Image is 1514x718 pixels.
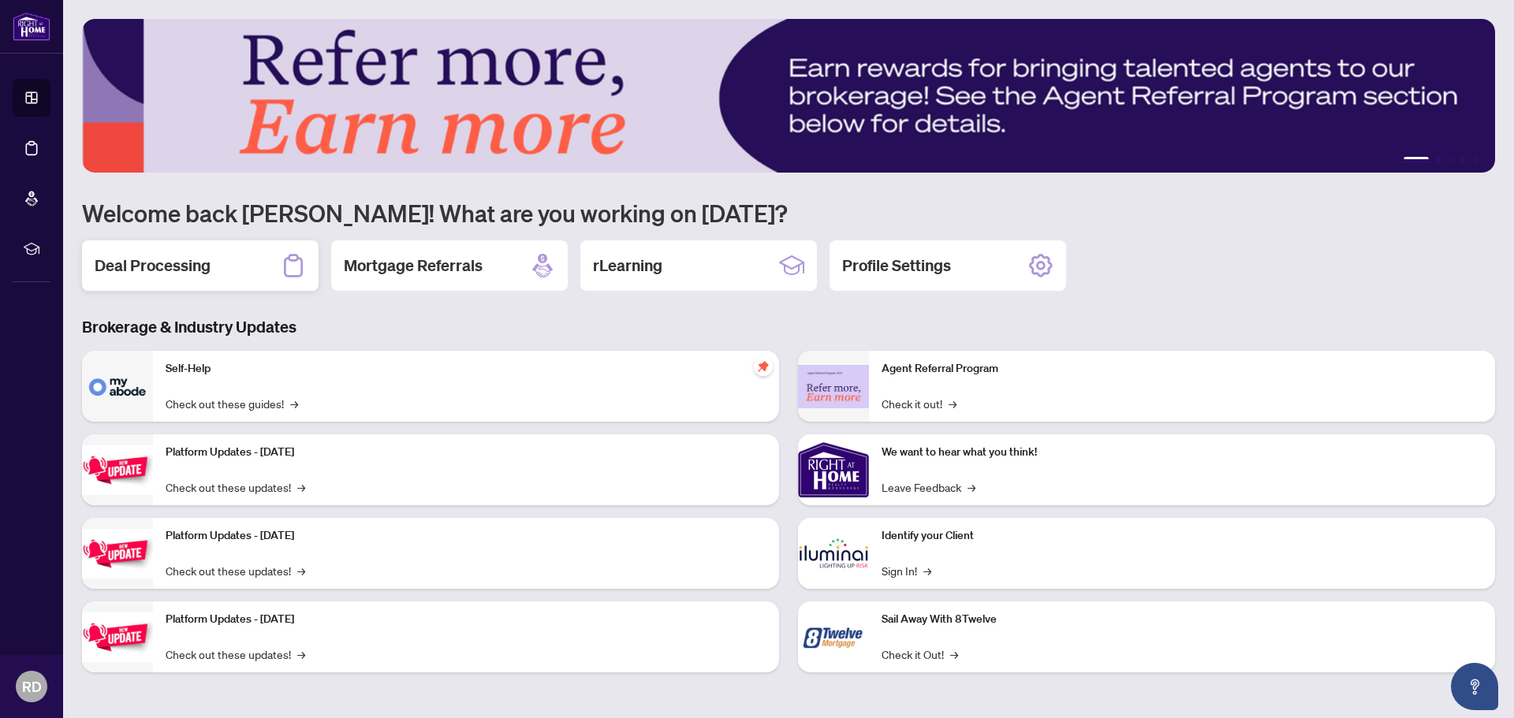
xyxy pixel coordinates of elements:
span: → [297,478,305,496]
button: 4 [1460,157,1467,163]
p: Platform Updates - [DATE] [166,527,766,545]
span: → [290,395,298,412]
span: → [297,645,305,663]
h2: rLearning [593,255,662,277]
p: Self-Help [166,360,766,378]
img: Platform Updates - June 23, 2025 [82,612,153,662]
h1: Welcome back [PERSON_NAME]! What are you working on [DATE]? [82,198,1495,228]
h2: Deal Processing [95,255,211,277]
p: Sail Away With 8Twelve [882,611,1482,628]
img: Agent Referral Program [798,365,869,408]
h3: Brokerage & Industry Updates [82,316,1495,338]
img: Identify your Client [798,518,869,589]
p: Identify your Client [882,527,1482,545]
button: 5 [1473,157,1479,163]
p: We want to hear what you think! [882,444,1482,461]
button: 1 [1404,157,1429,163]
p: Agent Referral Program [882,360,1482,378]
span: → [950,645,958,663]
a: Check out these updates!→ [166,562,305,579]
img: We want to hear what you think! [798,434,869,505]
a: Sign In!→ [882,562,931,579]
a: Check out these updates!→ [166,478,305,496]
span: → [923,562,931,579]
button: 2 [1435,157,1441,163]
button: 3 [1448,157,1454,163]
img: Slide 0 [82,19,1495,173]
a: Check out these updates!→ [166,645,305,663]
p: Platform Updates - [DATE] [166,611,766,628]
img: Sail Away With 8Twelve [798,601,869,672]
span: pushpin [754,357,773,376]
a: Check it out!→ [882,395,957,412]
button: Open asap [1451,663,1498,710]
p: Platform Updates - [DATE] [166,444,766,461]
img: Platform Updates - July 21, 2025 [82,445,153,495]
img: Platform Updates - July 8, 2025 [82,529,153,578]
span: RD [22,675,42,698]
a: Leave Feedback→ [882,478,975,496]
img: Self-Help [82,351,153,422]
span: → [949,395,957,412]
span: → [968,478,975,496]
span: → [297,562,305,579]
h2: Mortgage Referrals [344,255,483,277]
a: Check out these guides!→ [166,395,298,412]
h2: Profile Settings [842,255,951,277]
img: logo [13,12,50,41]
a: Check it Out!→ [882,645,958,663]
